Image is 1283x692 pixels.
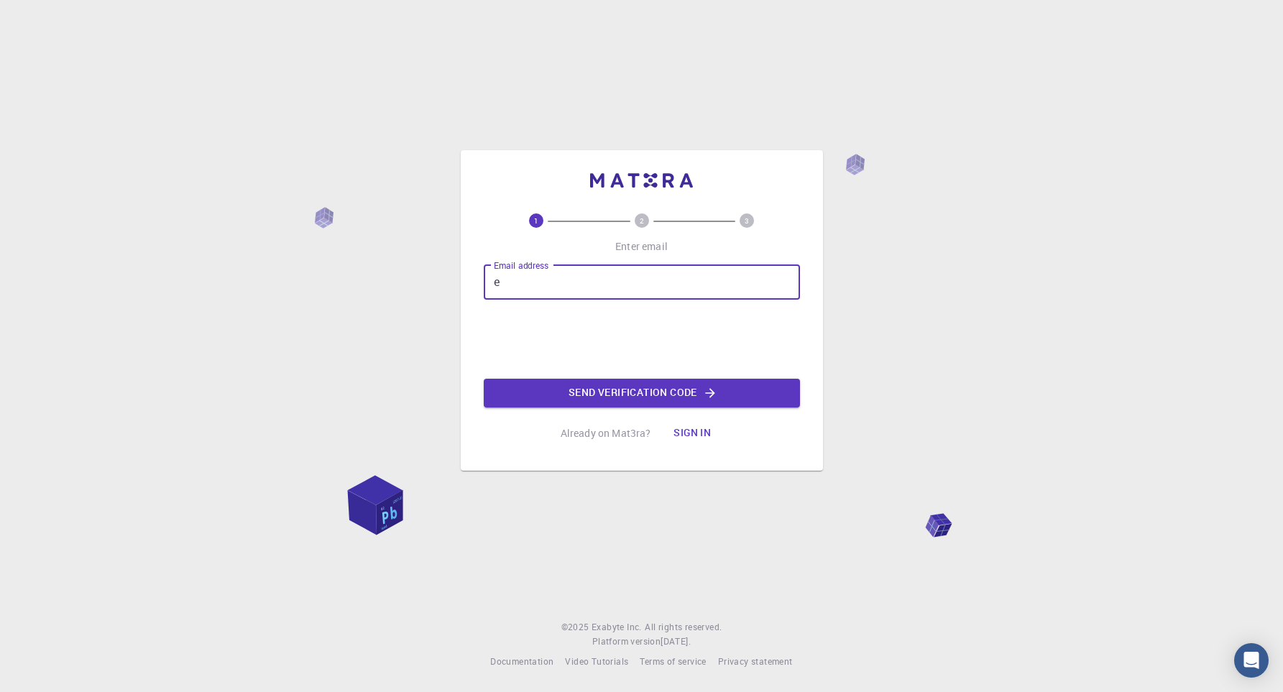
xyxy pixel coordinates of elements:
span: Terms of service [640,655,706,667]
text: 2 [640,216,644,226]
span: Documentation [490,655,553,667]
button: Sign in [662,419,722,448]
button: Send verification code [484,379,800,407]
span: © 2025 [561,620,592,635]
text: 3 [745,216,749,226]
span: Exabyte Inc. [592,621,642,632]
span: All rights reserved. [645,620,722,635]
label: Email address [494,259,548,272]
span: Video Tutorials [565,655,628,667]
span: Privacy statement [718,655,793,667]
a: Exabyte Inc. [592,620,642,635]
a: Video Tutorials [565,655,628,669]
p: Already on Mat3ra? [561,426,651,440]
a: Terms of service [640,655,706,669]
text: 1 [534,216,538,226]
a: Documentation [490,655,553,669]
iframe: reCAPTCHA [533,311,751,367]
div: Open Intercom Messenger [1234,643,1269,678]
a: [DATE]. [661,635,691,649]
span: [DATE] . [661,635,691,647]
p: Enter email [615,239,668,254]
a: Privacy statement [718,655,793,669]
span: Platform version [592,635,661,649]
